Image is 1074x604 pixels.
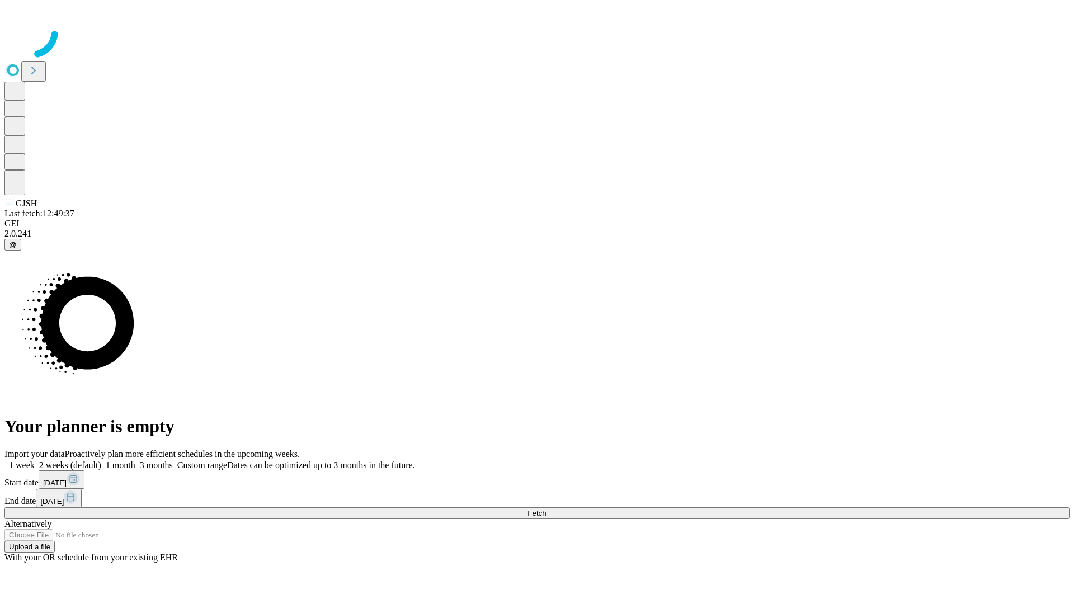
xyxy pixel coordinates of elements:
[177,460,227,470] span: Custom range
[4,519,51,528] span: Alternatively
[43,479,67,487] span: [DATE]
[4,507,1070,519] button: Fetch
[4,449,65,459] span: Import your data
[39,460,101,470] span: 2 weeks (default)
[9,460,35,470] span: 1 week
[4,229,1070,239] div: 2.0.241
[16,199,37,208] span: GJSH
[39,470,84,489] button: [DATE]
[40,497,64,506] span: [DATE]
[65,449,300,459] span: Proactively plan more efficient schedules in the upcoming weeks.
[4,416,1070,437] h1: Your planner is empty
[9,240,17,249] span: @
[106,460,135,470] span: 1 month
[527,509,546,517] span: Fetch
[4,489,1070,507] div: End date
[4,553,178,562] span: With your OR schedule from your existing EHR
[36,489,82,507] button: [DATE]
[4,209,74,218] span: Last fetch: 12:49:37
[4,239,21,251] button: @
[227,460,414,470] span: Dates can be optimized up to 3 months in the future.
[4,219,1070,229] div: GEI
[140,460,173,470] span: 3 months
[4,541,55,553] button: Upload a file
[4,470,1070,489] div: Start date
